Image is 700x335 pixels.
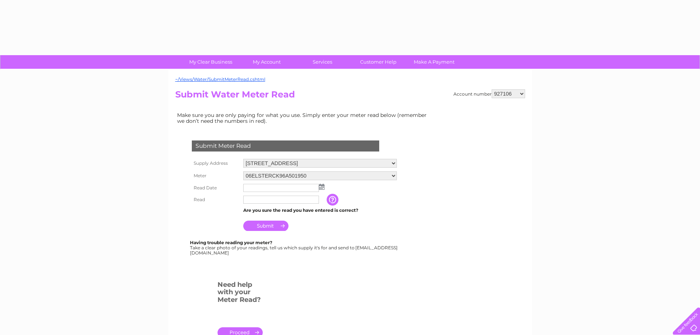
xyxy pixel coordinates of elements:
[175,89,525,103] h2: Submit Water Meter Read
[175,76,265,82] a: ~/Views/Water/SubmitMeterRead.cshtml
[180,55,241,69] a: My Clear Business
[453,89,525,98] div: Account number
[319,184,324,190] img: ...
[190,194,241,206] th: Read
[190,157,241,170] th: Supply Address
[190,240,272,245] b: Having trouble reading your meter?
[241,206,399,215] td: Are you sure the read you have entered is correct?
[292,55,353,69] a: Services
[192,140,379,152] div: Submit Meter Read
[190,182,241,194] th: Read Date
[404,55,464,69] a: Make A Payment
[243,221,288,231] input: Submit
[348,55,409,69] a: Customer Help
[218,279,263,307] h3: Need help with your Meter Read?
[236,55,297,69] a: My Account
[327,194,340,206] input: Information
[190,240,399,255] div: Take a clear photo of your readings, tell us which supply it's for and send to [EMAIL_ADDRESS][DO...
[175,110,432,126] td: Make sure you are only paying for what you use. Simply enter your meter read below (remember we d...
[190,170,241,182] th: Meter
